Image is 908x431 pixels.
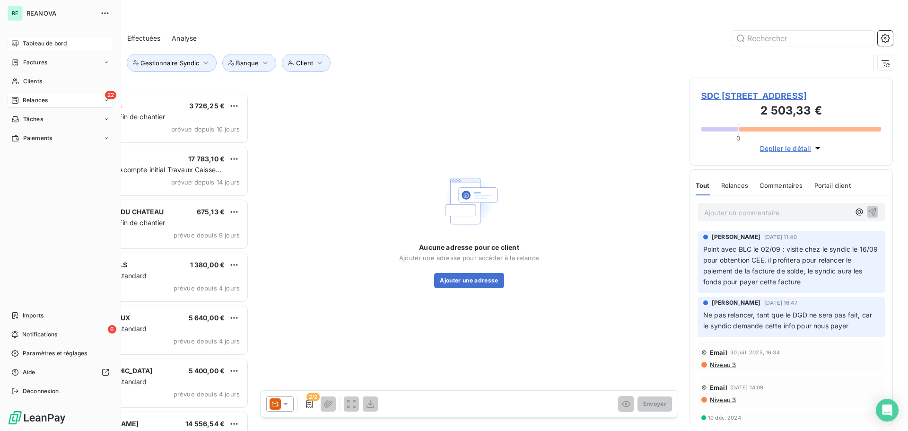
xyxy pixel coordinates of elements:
[703,245,880,286] span: Point avec BLC le 02/09 : visite chez le syndic le 16/09 pour obtention CEE, il profitera pour re...
[764,234,797,240] span: [DATE] 11:40
[399,254,539,262] span: Ajouter une adresse pour accéder à la relance
[710,349,727,356] span: Email
[23,115,43,123] span: Tâches
[222,54,276,72] button: Banque
[701,89,881,102] span: SDC [STREET_ADDRESS]
[23,134,52,142] span: Paiements
[712,299,760,307] span: [PERSON_NAME]
[419,243,519,252] span: Aucune adresse pour ce client
[876,399,899,422] div: Open Intercom Messenger
[171,178,240,186] span: prévue depuis 14 jours
[105,91,116,99] span: 22
[23,39,67,48] span: Tableau de bord
[23,387,59,396] span: Déconnexion
[757,143,826,154] button: Déplier le détail
[127,34,161,43] span: Effectuées
[197,208,225,216] span: 675,13 €
[434,273,504,288] button: Ajouter une adresse
[296,59,313,67] span: Client
[23,368,35,377] span: Aide
[764,300,797,306] span: [DATE] 16:47
[189,102,225,110] span: 3 726,25 €
[708,415,741,421] span: 10 déc. 2024
[23,311,44,320] span: Imports
[174,337,240,345] span: prévue depuis 4 jours
[188,155,225,163] span: 17 783,10 €
[814,182,851,189] span: Portail client
[760,143,812,153] span: Déplier le détail
[306,393,320,401] span: 2/2
[703,311,874,330] span: Ne pas relancer, tant que le DGD ne sera pas fait, car le syndic demande cette info pour nous payer
[701,102,881,121] h3: 2 503,33 €
[709,396,736,404] span: Niveau 3
[760,182,803,189] span: Commentaires
[174,284,240,292] span: prévue depuis 4 jours
[709,361,736,369] span: Niveau 3
[8,410,66,425] img: Logo LeanPay
[22,330,57,339] span: Notifications
[696,182,710,189] span: Tout
[712,233,760,241] span: [PERSON_NAME]
[189,367,225,375] span: 5 400,00 €
[23,58,47,67] span: Factures
[172,34,197,43] span: Analyse
[45,93,249,431] div: grid
[637,396,672,412] button: Envoyer
[68,166,221,183] span: Plan de relance Acompte initial Travaux Caisse d'Epargne
[26,9,95,17] span: REANOVA
[721,182,748,189] span: Relances
[730,350,780,355] span: 30 juil. 2025, 16:34
[732,31,874,46] input: Rechercher
[127,54,217,72] button: Gestionnaire Syndic
[710,384,727,391] span: Email
[174,231,240,239] span: prévue depuis 9 jours
[185,420,225,428] span: 14 556,54 €
[189,314,225,322] span: 5 640,00 €
[140,59,199,67] span: Gestionnaire Syndic
[174,390,240,398] span: prévue depuis 4 jours
[171,125,240,133] span: prévue depuis 16 jours
[8,365,113,380] a: Aide
[23,349,87,358] span: Paramètres et réglages
[736,134,740,142] span: 0
[23,77,42,86] span: Clients
[236,59,259,67] span: Banque
[23,96,48,105] span: Relances
[730,385,764,390] span: [DATE] 14:09
[108,325,116,334] span: 6
[190,261,225,269] span: 1 380,00 €
[439,171,499,231] img: Empty state
[8,6,23,21] div: RE
[282,54,331,72] button: Client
